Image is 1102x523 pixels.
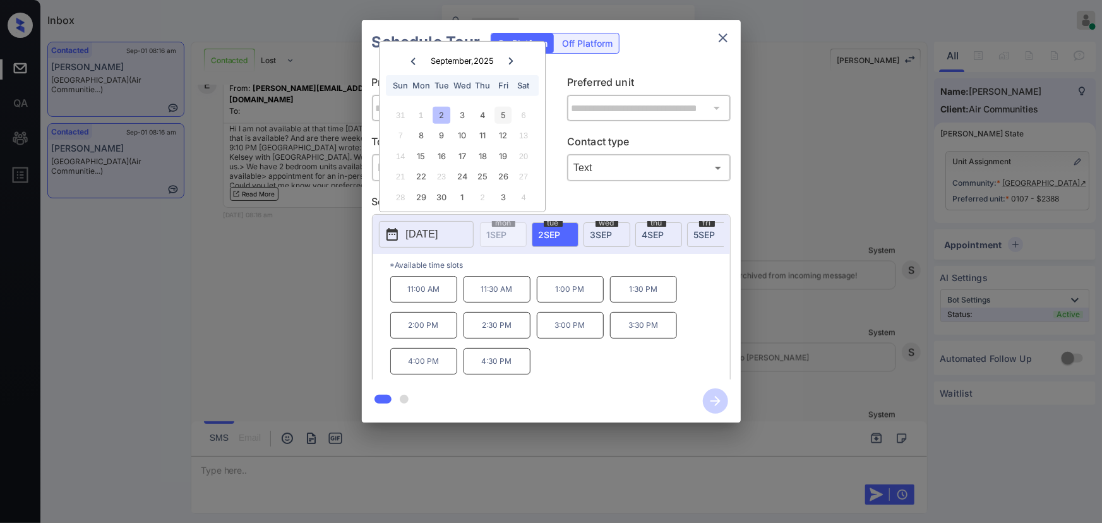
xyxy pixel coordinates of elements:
p: 4:00 PM [390,348,457,375]
div: Tue [433,77,450,94]
span: 3 SEP [590,229,613,240]
p: *Available time slots [390,254,730,276]
p: Select slot [372,194,731,214]
div: Not available Monday, September 1st, 2025 [412,107,429,124]
p: Tour type [372,134,536,154]
div: Choose Wednesday, September 10th, 2025 [453,127,470,144]
div: Choose Tuesday, September 30th, 2025 [433,189,450,206]
div: Choose Friday, September 12th, 2025 [494,127,512,144]
div: Not available Sunday, September 21st, 2025 [392,168,409,185]
div: Not available Sunday, September 28th, 2025 [392,189,409,206]
p: 1:30 PM [610,276,677,303]
div: Not available Tuesday, September 23rd, 2025 [433,168,450,185]
div: Choose Wednesday, September 3rd, 2025 [453,107,470,124]
p: Contact type [567,134,731,154]
button: btn-next [695,385,736,418]
div: Choose Monday, September 8th, 2025 [412,127,429,144]
div: Mon [412,77,429,94]
div: Not available Saturday, September 6th, 2025 [515,107,532,124]
div: Choose Friday, September 19th, 2025 [494,148,512,165]
div: Choose Thursday, September 4th, 2025 [474,107,491,124]
div: On Platform [491,33,554,53]
p: [DATE] [406,227,438,242]
div: Not available Sunday, September 14th, 2025 [392,148,409,165]
div: Choose Thursday, September 25th, 2025 [474,168,491,185]
div: date-select [635,222,682,247]
span: 4 SEP [642,229,664,240]
p: Preferred community [372,75,536,95]
div: Choose Wednesday, September 17th, 2025 [453,148,470,165]
span: wed [596,219,618,227]
div: date-select [532,222,578,247]
div: Choose Thursday, September 18th, 2025 [474,148,491,165]
div: Fri [494,77,512,94]
button: [DATE] [379,221,474,248]
div: Sat [515,77,532,94]
div: Not available Saturday, October 4th, 2025 [515,189,532,206]
div: Thu [474,77,491,94]
p: 11:00 AM [390,276,457,303]
div: date-select [687,222,734,247]
div: Choose Wednesday, September 24th, 2025 [453,168,470,185]
div: Not available Sunday, September 7th, 2025 [392,127,409,144]
div: Not available Thursday, October 2nd, 2025 [474,189,491,206]
div: Choose Tuesday, September 9th, 2025 [433,127,450,144]
div: In Person [375,157,532,178]
div: Sun [392,77,409,94]
span: 5 SEP [694,229,716,240]
div: Not available Sunday, August 31st, 2025 [392,107,409,124]
button: close [710,25,736,51]
span: tue [544,219,563,227]
p: 3:30 PM [610,312,677,339]
div: Choose Thursday, September 11th, 2025 [474,127,491,144]
p: 4:30 PM [464,348,530,375]
span: 2 SEP [539,229,561,240]
div: Choose Monday, September 15th, 2025 [412,148,429,165]
div: Choose Monday, September 22nd, 2025 [412,168,429,185]
span: fri [699,219,715,227]
div: Choose Wednesday, October 1st, 2025 [453,189,470,206]
div: Choose Tuesday, September 2nd, 2025 [433,107,450,124]
h2: Schedule Tour [362,20,491,64]
div: Not available Saturday, September 13th, 2025 [515,127,532,144]
p: 3:00 PM [537,312,604,339]
p: 2:30 PM [464,312,530,339]
div: Off Platform [556,33,619,53]
p: 2:00 PM [390,312,457,339]
div: Choose Friday, September 5th, 2025 [494,107,512,124]
p: 1:00 PM [537,276,604,303]
div: Not available Saturday, September 27th, 2025 [515,168,532,185]
div: September , 2025 [431,56,494,66]
p: 11:30 AM [464,276,530,303]
span: thu [647,219,666,227]
div: Choose Friday, September 26th, 2025 [494,168,512,185]
div: date-select [584,222,630,247]
div: Not available Saturday, September 20th, 2025 [515,148,532,165]
div: Choose Monday, September 29th, 2025 [412,189,429,206]
div: month 2025-09 [383,105,541,207]
div: Choose Friday, October 3rd, 2025 [494,189,512,206]
div: Choose Tuesday, September 16th, 2025 [433,148,450,165]
p: Preferred unit [567,75,731,95]
div: Text [570,157,728,178]
div: Wed [453,77,470,94]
